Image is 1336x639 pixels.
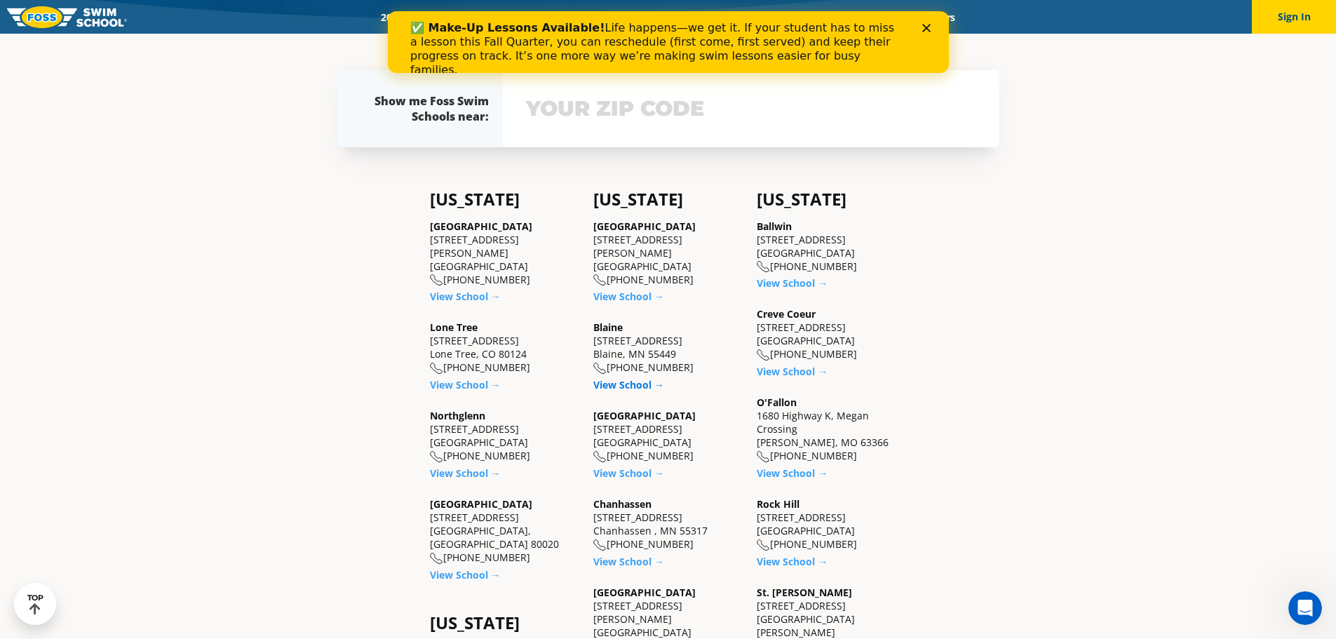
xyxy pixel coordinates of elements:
[638,11,717,24] a: About FOSS
[593,409,743,463] div: [STREET_ADDRESS] [GEOGRAPHIC_DATA] [PHONE_NUMBER]
[593,290,664,303] a: View School →
[757,307,816,321] a: Creve Coeur
[593,497,652,511] a: Chanhassen
[757,539,770,551] img: location-phone-o-icon.svg
[515,11,638,24] a: Swim Path® Program
[757,365,828,378] a: View School →
[430,378,501,391] a: View School →
[593,220,696,233] a: [GEOGRAPHIC_DATA]
[534,13,548,21] div: Close
[865,11,909,24] a: Blog
[457,11,515,24] a: Schools
[593,220,743,287] div: [STREET_ADDRESS][PERSON_NAME] [GEOGRAPHIC_DATA] [PHONE_NUMBER]
[430,189,579,209] h4: [US_STATE]
[757,307,906,361] div: [STREET_ADDRESS] [GEOGRAPHIC_DATA] [PHONE_NUMBER]
[430,497,579,565] div: [STREET_ADDRESS] [GEOGRAPHIC_DATA], [GEOGRAPHIC_DATA] 80020 [PHONE_NUMBER]
[757,497,799,511] a: Rock Hill
[593,189,743,209] h4: [US_STATE]
[430,497,532,511] a: [GEOGRAPHIC_DATA]
[430,363,443,375] img: location-phone-o-icon.svg
[430,409,579,463] div: [STREET_ADDRESS] [GEOGRAPHIC_DATA] [PHONE_NUMBER]
[593,466,664,480] a: View School →
[430,409,485,422] a: Northglenn
[369,11,457,24] a: 2025 Calendar
[593,497,743,551] div: [STREET_ADDRESS] Chanhassen , MN 55317 [PHONE_NUMBER]
[757,276,828,290] a: View School →
[7,6,127,28] img: FOSS Swim School Logo
[1288,591,1322,625] iframe: Intercom live chat
[909,11,967,24] a: Careers
[757,497,906,551] div: [STREET_ADDRESS] [GEOGRAPHIC_DATA] [PHONE_NUMBER]
[593,539,607,551] img: location-phone-o-icon.svg
[27,593,43,615] div: TOP
[430,290,501,303] a: View School →
[593,451,607,463] img: location-phone-o-icon.svg
[430,613,579,633] h4: [US_STATE]
[593,321,623,334] a: Blaine
[593,363,607,375] img: location-phone-o-icon.svg
[757,555,828,568] a: View School →
[22,10,516,66] div: Life happens—we get it. If your student has to miss a lesson this Fall Quarter, you can reschedul...
[430,274,443,286] img: location-phone-o-icon.svg
[522,88,980,129] input: YOUR ZIP CODE
[430,451,443,463] img: location-phone-o-icon.svg
[430,321,478,334] a: Lone Tree
[757,396,906,463] div: 1680 Highway K, Megan Crossing [PERSON_NAME], MO 63366 [PHONE_NUMBER]
[430,466,501,480] a: View School →
[757,349,770,361] img: location-phone-o-icon.svg
[717,11,865,24] a: Swim Like [PERSON_NAME]
[757,189,906,209] h4: [US_STATE]
[388,11,949,73] iframe: Intercom live chat banner
[430,220,579,287] div: [STREET_ADDRESS][PERSON_NAME] [GEOGRAPHIC_DATA] [PHONE_NUMBER]
[593,586,696,599] a: [GEOGRAPHIC_DATA]
[430,553,443,565] img: location-phone-o-icon.svg
[593,378,664,391] a: View School →
[430,568,501,581] a: View School →
[757,586,852,599] a: St. [PERSON_NAME]
[593,321,743,375] div: [STREET_ADDRESS] Blaine, MN 55449 [PHONE_NUMBER]
[430,220,532,233] a: [GEOGRAPHIC_DATA]
[757,396,797,409] a: O'Fallon
[757,220,792,233] a: Ballwin
[365,93,489,124] div: Show me Foss Swim Schools near:
[757,451,770,463] img: location-phone-o-icon.svg
[757,220,906,274] div: [STREET_ADDRESS] [GEOGRAPHIC_DATA] [PHONE_NUMBER]
[757,261,770,273] img: location-phone-o-icon.svg
[430,321,579,375] div: [STREET_ADDRESS] Lone Tree, CO 80124 [PHONE_NUMBER]
[22,10,217,23] b: ✅ Make-Up Lessons Available!
[593,555,664,568] a: View School →
[593,409,696,422] a: [GEOGRAPHIC_DATA]
[757,466,828,480] a: View School →
[593,274,607,286] img: location-phone-o-icon.svg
